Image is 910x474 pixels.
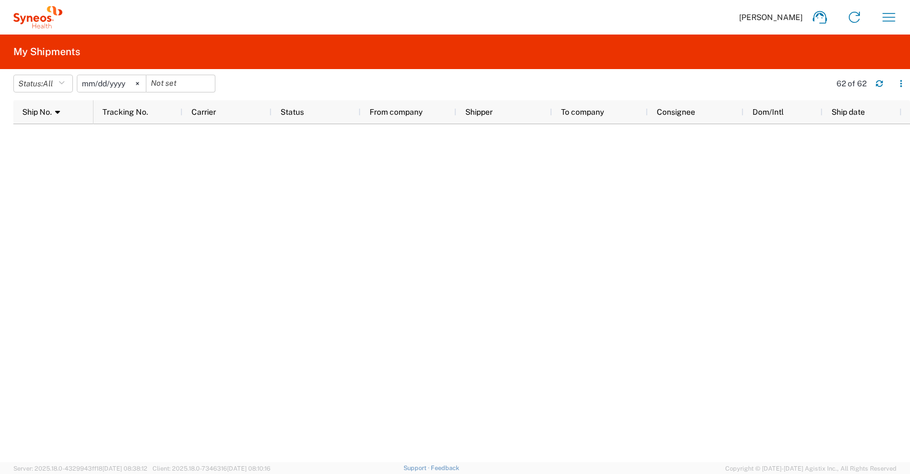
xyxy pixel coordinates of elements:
span: To company [561,107,604,116]
span: Status [281,107,304,116]
span: [DATE] 08:10:16 [227,465,270,472]
span: Shipper [465,107,493,116]
span: [PERSON_NAME] [739,12,803,22]
input: Not set [77,75,146,92]
span: Client: 2025.18.0-7346316 [153,465,270,472]
h2: My Shipments [13,45,80,58]
span: Ship date [832,107,865,116]
span: [DATE] 08:38:12 [102,465,147,472]
div: 62 of 62 [837,79,867,89]
span: Tracking No. [102,107,148,116]
button: Status:All [13,75,73,92]
span: Server: 2025.18.0-4329943ff18 [13,465,147,472]
a: Feedback [431,465,459,471]
span: All [43,79,53,88]
a: Support [404,465,431,471]
span: Consignee [657,107,695,116]
span: Copyright © [DATE]-[DATE] Agistix Inc., All Rights Reserved [725,463,897,473]
span: From company [370,107,422,116]
span: Dom/Intl [752,107,784,116]
span: Ship No. [22,107,52,116]
input: Not set [146,75,215,92]
span: Carrier [191,107,216,116]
